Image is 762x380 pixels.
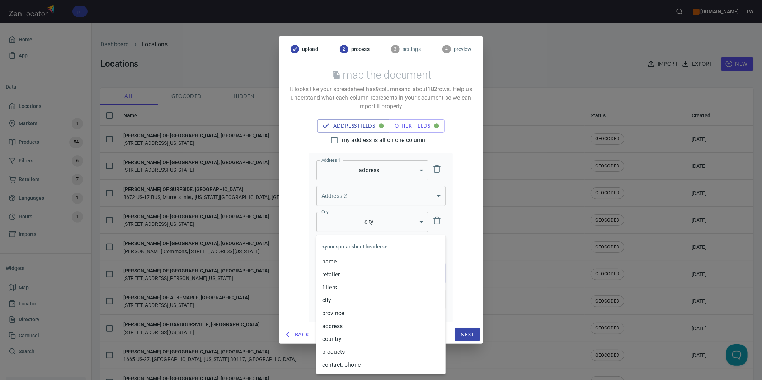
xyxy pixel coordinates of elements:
[316,294,446,307] li: city
[316,281,446,294] li: filters
[316,255,446,268] li: name
[316,358,446,371] li: contact: phone
[316,268,446,281] li: retailer
[316,333,446,346] li: country
[316,307,446,320] li: province
[316,320,446,333] li: address
[316,238,446,255] li: <your spreadsheet headers>
[316,346,446,358] li: products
